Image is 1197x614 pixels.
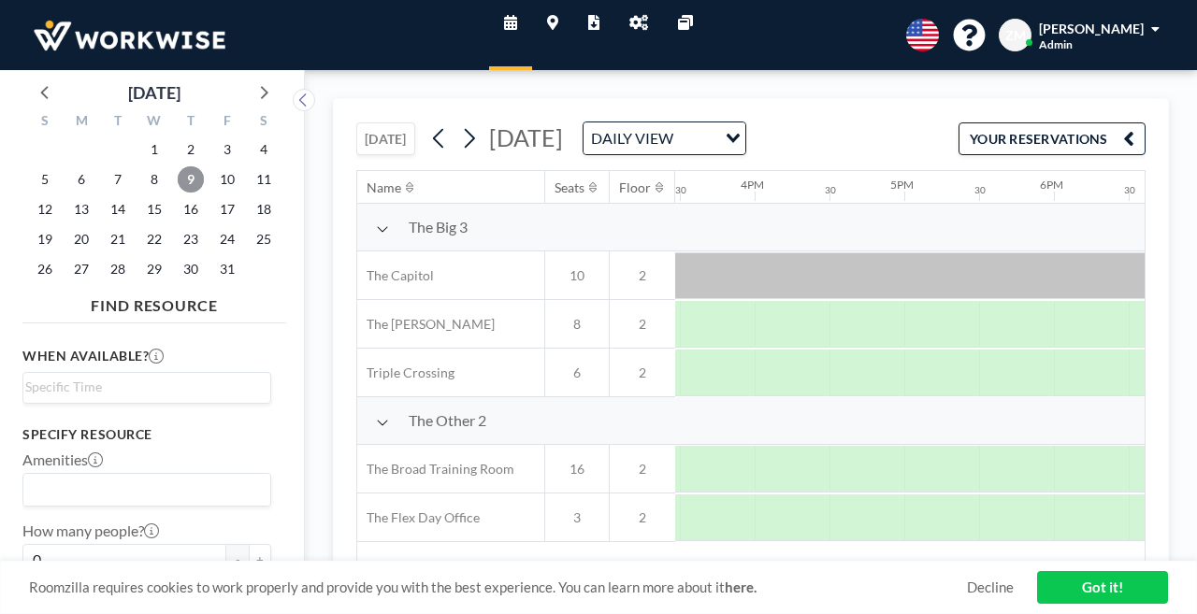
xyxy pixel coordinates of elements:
div: Name [367,179,401,196]
a: Decline [967,578,1014,596]
div: Search for option [23,474,270,506]
span: Friday, October 10, 2025 [214,166,240,193]
div: S [27,110,64,135]
span: Monday, October 13, 2025 [68,196,94,222]
span: Friday, October 24, 2025 [214,226,240,252]
span: Triple Crossing [357,364,454,381]
div: Search for option [23,373,270,401]
span: The [PERSON_NAME] [357,316,495,333]
span: Wednesday, October 15, 2025 [141,196,167,222]
div: Seats [555,179,584,196]
span: Sunday, October 26, 2025 [32,256,58,282]
span: Saturday, October 25, 2025 [251,226,277,252]
span: [DATE] [489,123,563,151]
button: [DATE] [356,122,415,155]
div: 30 [974,184,986,196]
span: The Broad Training Room [357,461,514,478]
span: 3 [545,509,609,526]
span: The Capitol [357,267,434,284]
span: 2 [610,509,675,526]
span: The Other 2 [409,411,486,430]
span: 8 [545,316,609,333]
span: Thursday, October 23, 2025 [178,226,204,252]
span: Thursday, October 30, 2025 [178,256,204,282]
span: Sunday, October 19, 2025 [32,226,58,252]
span: Admin [1039,37,1073,51]
span: Wednesday, October 8, 2025 [141,166,167,193]
div: 6PM [1040,178,1063,192]
span: Sunday, October 5, 2025 [32,166,58,193]
span: Friday, October 17, 2025 [214,196,240,222]
div: W [137,110,173,135]
div: 30 [675,184,686,196]
span: [PERSON_NAME] [1039,21,1144,36]
span: Friday, October 3, 2025 [214,136,240,163]
input: Search for option [679,126,714,150]
span: Monday, October 27, 2025 [68,256,94,282]
span: Monday, October 20, 2025 [68,226,94,252]
span: Tuesday, October 7, 2025 [105,166,131,193]
span: 2 [610,267,675,284]
span: 2 [610,461,675,478]
h3: Specify resource [22,426,271,443]
div: Search for option [584,122,745,154]
div: Floor [619,179,651,196]
div: 5PM [890,178,914,192]
span: Saturday, October 18, 2025 [251,196,277,222]
span: Tuesday, October 21, 2025 [105,226,131,252]
span: Wednesday, October 29, 2025 [141,256,167,282]
div: S [245,110,281,135]
span: Thursday, October 9, 2025 [178,166,204,193]
input: Search for option [25,377,260,397]
span: Friday, October 31, 2025 [214,256,240,282]
span: Monday, October 6, 2025 [68,166,94,193]
span: The Big 3 [409,218,468,236]
div: T [100,110,137,135]
span: 6 [545,364,609,381]
img: organization-logo [30,17,229,54]
button: YOUR RESERVATIONS [959,122,1146,155]
span: 16 [545,461,609,478]
input: Search for option [25,478,260,502]
span: Wednesday, October 22, 2025 [141,226,167,252]
span: 2 [610,364,675,381]
div: M [64,110,100,135]
h4: FIND RESOURCE [22,289,286,315]
span: 10 [545,267,609,284]
button: + [249,544,271,576]
span: Sunday, October 12, 2025 [32,196,58,222]
span: Thursday, October 16, 2025 [178,196,204,222]
label: Amenities [22,450,103,469]
div: 30 [1124,184,1135,196]
div: 4PM [741,178,764,192]
span: 2 [610,316,675,333]
div: T [172,110,209,135]
span: DAILY VIEW [587,126,677,150]
a: here. [725,578,757,595]
span: Roomzilla requires cookies to work properly and provide you with the best experience. You can lea... [29,578,967,596]
button: - [226,544,249,576]
span: Saturday, October 11, 2025 [251,166,277,193]
a: Got it! [1037,571,1168,604]
span: Wednesday, October 1, 2025 [141,136,167,163]
span: Thursday, October 2, 2025 [178,136,204,163]
span: ZM [1005,27,1026,44]
span: Saturday, October 4, 2025 [251,136,277,163]
span: The Flex Day Office [357,509,480,526]
span: Tuesday, October 28, 2025 [105,256,131,282]
div: 30 [825,184,836,196]
label: How many people? [22,521,159,540]
span: Tuesday, October 14, 2025 [105,196,131,222]
div: F [209,110,245,135]
div: [DATE] [128,79,180,106]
